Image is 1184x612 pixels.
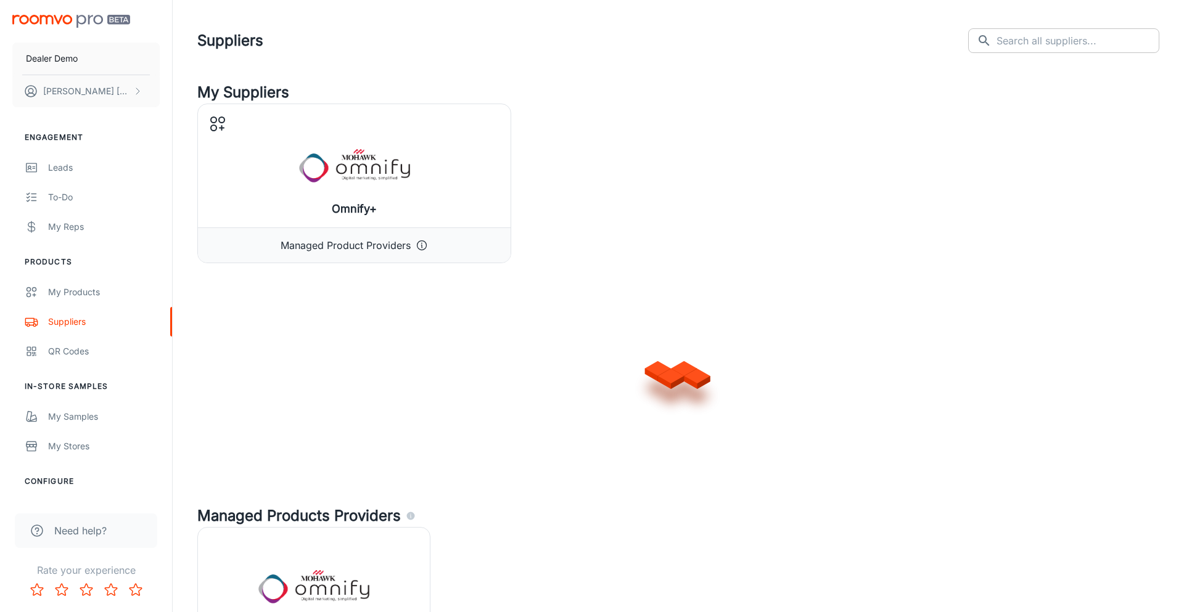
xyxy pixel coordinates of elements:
div: My Stores [48,439,160,453]
button: Rate 2 star [49,577,74,602]
div: QR Codes [48,345,160,358]
div: My Products [48,285,160,299]
p: Dealer Demo [26,52,78,65]
button: [PERSON_NAME] [PERSON_NAME] [12,75,160,107]
p: Managed Product Providers [281,238,411,253]
div: Leads [48,161,160,174]
p: Rate your experience [10,563,162,577]
button: Rate 1 star [25,577,49,602]
button: Dealer Demo [12,43,160,75]
span: Need help? [54,523,107,538]
input: Search all suppliers... [997,28,1159,53]
img: Roomvo PRO Beta [12,15,130,28]
h4: Managed Products Providers [197,505,1159,527]
div: My Samples [48,410,160,423]
h6: Omnify+ [332,200,377,218]
button: Rate 5 star [123,577,148,602]
img: Omnify+ [258,562,369,611]
h4: My Suppliers [197,81,1159,104]
button: Rate 4 star [99,577,123,602]
div: My Reps [48,220,160,234]
div: To-do [48,190,160,204]
button: Rate 3 star [74,577,99,602]
h1: Suppliers [197,30,263,52]
img: Omnify+ [299,141,410,190]
div: Suppliers [48,315,160,328]
div: Agencies and suppliers who work with us to automatically identify the specific products you carry [406,505,416,527]
p: [PERSON_NAME] [PERSON_NAME] [43,84,130,98]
